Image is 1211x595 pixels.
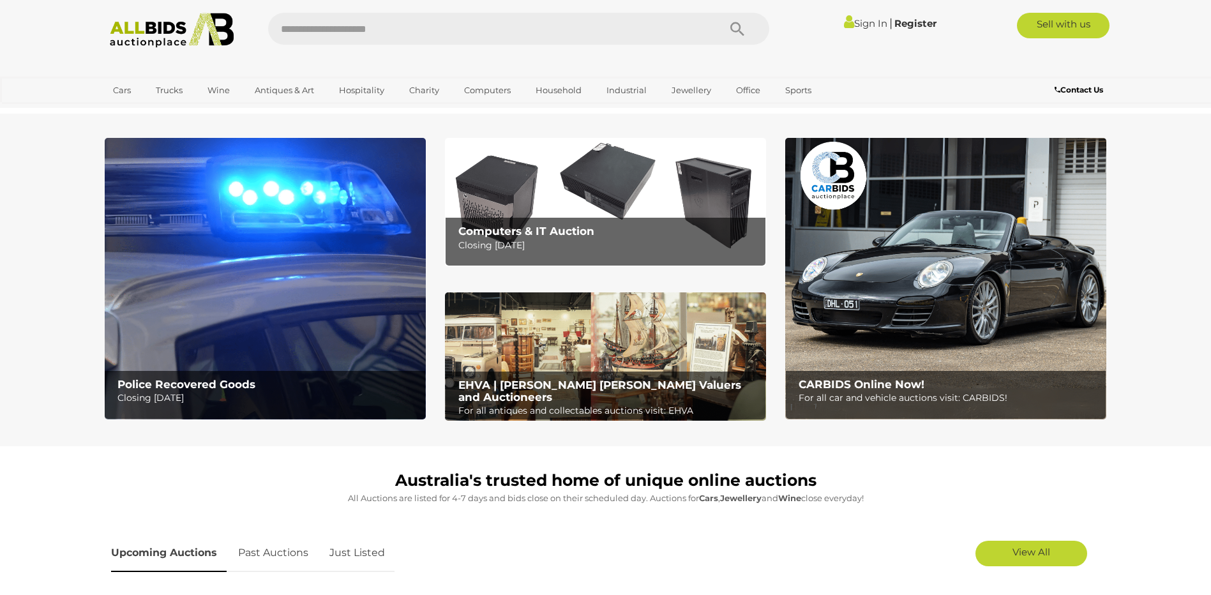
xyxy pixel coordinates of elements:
[117,378,255,391] b: Police Recovered Goods
[401,80,448,101] a: Charity
[699,493,718,503] strong: Cars
[147,80,191,101] a: Trucks
[785,138,1106,419] img: CARBIDS Online Now!
[728,80,769,101] a: Office
[445,292,766,421] img: EHVA | Evans Hastings Valuers and Auctioneers
[445,138,766,266] a: Computers & IT Auction Computers & IT Auction Closing [DATE]
[458,379,741,403] b: EHVA | [PERSON_NAME] [PERSON_NAME] Valuers and Auctioneers
[246,80,322,101] a: Antiques & Art
[331,80,393,101] a: Hospitality
[777,80,820,101] a: Sports
[458,225,594,237] b: Computers & IT Auction
[785,138,1106,419] a: CARBIDS Online Now! CARBIDS Online Now! For all car and vehicle auctions visit: CARBIDS!
[229,534,318,572] a: Past Auctions
[975,541,1087,566] a: View All
[720,493,762,503] strong: Jewellery
[320,534,395,572] a: Just Listed
[844,17,887,29] a: Sign In
[1012,546,1050,558] span: View All
[111,472,1101,490] h1: Australia's trusted home of unique online auctions
[705,13,769,45] button: Search
[1017,13,1109,38] a: Sell with us
[199,80,238,101] a: Wine
[105,138,426,419] img: Police Recovered Goods
[663,80,719,101] a: Jewellery
[458,403,759,419] p: For all antiques and collectables auctions visit: EHVA
[598,80,655,101] a: Industrial
[105,101,212,122] a: [GEOGRAPHIC_DATA]
[894,17,936,29] a: Register
[117,390,418,406] p: Closing [DATE]
[1055,83,1106,97] a: Contact Us
[456,80,519,101] a: Computers
[799,378,924,391] b: CARBIDS Online Now!
[445,292,766,421] a: EHVA | Evans Hastings Valuers and Auctioneers EHVA | [PERSON_NAME] [PERSON_NAME] Valuers and Auct...
[103,13,241,48] img: Allbids.com.au
[799,390,1099,406] p: For all car and vehicle auctions visit: CARBIDS!
[458,237,759,253] p: Closing [DATE]
[111,491,1101,506] p: All Auctions are listed for 4-7 days and bids close on their scheduled day. Auctions for , and cl...
[778,493,801,503] strong: Wine
[527,80,590,101] a: Household
[889,16,892,30] span: |
[105,80,139,101] a: Cars
[111,534,227,572] a: Upcoming Auctions
[445,138,766,266] img: Computers & IT Auction
[105,138,426,419] a: Police Recovered Goods Police Recovered Goods Closing [DATE]
[1055,85,1103,94] b: Contact Us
